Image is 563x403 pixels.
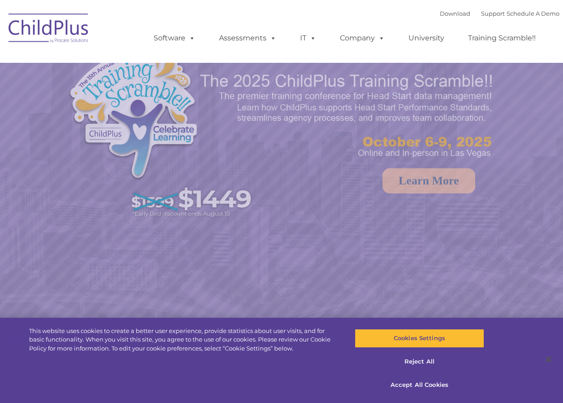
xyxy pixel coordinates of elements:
a: Training Scramble!! [459,29,545,47]
button: Accept All Cookies [355,375,484,394]
a: University [400,29,453,47]
div: This website uses cookies to create a better user experience, provide statistics about user visit... [29,327,338,353]
a: Support [481,10,505,17]
button: Cookies Settings [355,329,484,348]
a: Assessments [210,29,285,47]
a: Learn More [382,168,475,193]
a: Software [145,29,204,47]
button: Close [539,350,559,369]
a: IT [291,29,325,47]
button: Reject All [355,352,484,371]
a: Company [331,29,394,47]
font: | [440,10,559,17]
a: Schedule A Demo [507,10,559,17]
a: Download [440,10,470,17]
img: ChildPlus by Procare Solutions [4,7,94,52]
